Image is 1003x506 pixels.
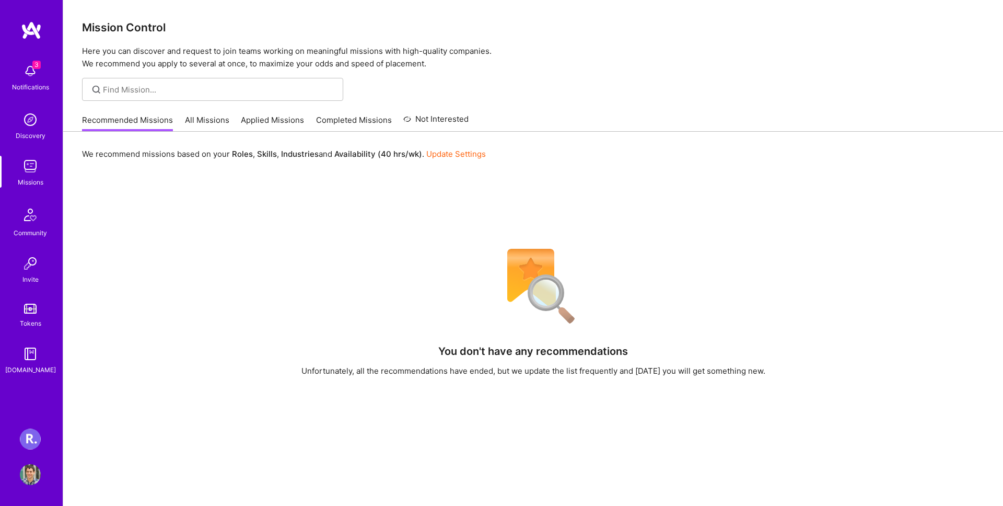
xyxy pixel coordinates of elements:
div: Notifications [12,82,49,93]
b: Industries [281,149,319,159]
div: Invite [22,274,39,285]
img: User Avatar [20,464,41,485]
a: Completed Missions [316,114,392,132]
input: Find Mission... [103,84,335,95]
b: Availability (40 hrs/wk) [334,149,422,159]
img: discovery [20,109,41,130]
p: We recommend missions based on your , , and . [82,148,486,159]
span: 3 [32,61,41,69]
h3: Mission Control [82,21,984,34]
img: bell [20,61,41,82]
img: teamwork [20,156,41,177]
a: Roger Healthcare: Team for Clinical Intake Platform [17,429,43,450]
b: Roles [232,149,253,159]
img: Roger Healthcare: Team for Clinical Intake Platform [20,429,41,450]
a: Update Settings [426,149,486,159]
img: logo [21,21,42,40]
b: Skills [257,149,277,159]
i: icon SearchGrey [90,84,102,96]
div: Unfortunately, all the recommendations have ended, but we update the list frequently and [DATE] y... [301,365,765,376]
div: Tokens [20,318,41,329]
img: Community [18,202,43,227]
div: [DOMAIN_NAME] [5,364,56,375]
a: All Missions [185,114,229,132]
div: Missions [18,177,43,188]
img: Invite [20,253,41,274]
a: Recommended Missions [82,114,173,132]
img: tokens [24,304,37,314]
a: Not Interested [403,113,469,132]
img: guide book [20,343,41,364]
h4: You don't have any recommendations [438,345,628,358]
div: Community [14,227,47,238]
img: No Results [489,242,578,331]
p: Here you can discover and request to join teams working on meaningful missions with high-quality ... [82,45,984,70]
a: Applied Missions [241,114,304,132]
a: User Avatar [17,464,43,485]
div: Discovery [16,130,45,141]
